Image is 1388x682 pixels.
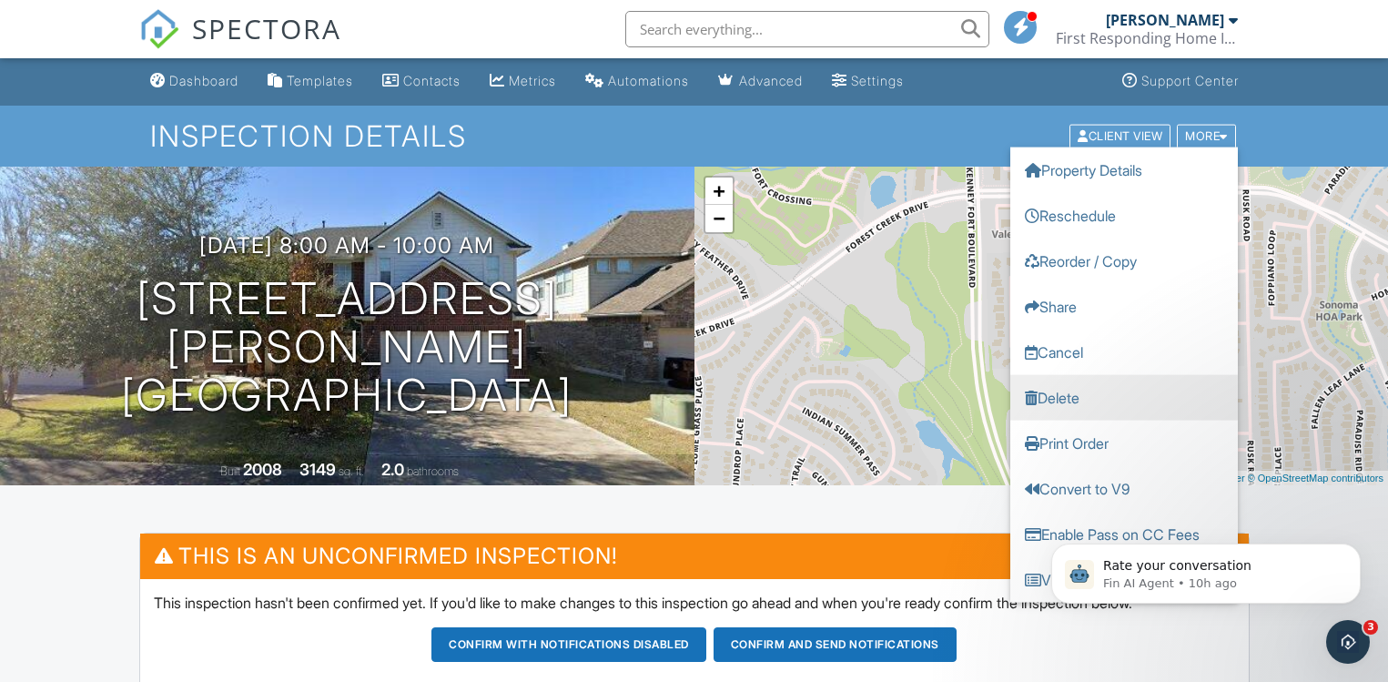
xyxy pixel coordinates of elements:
a: Metrics [482,65,563,98]
div: First Responding Home Inspections [1056,29,1238,47]
div: Metrics [509,73,556,88]
div: 2.0 [381,460,404,479]
div: Client View [1069,124,1170,148]
input: Search everything... [625,11,989,47]
a: Dashboard [143,65,246,98]
h1: Inspection Details [150,120,1237,152]
a: Zoom out [705,205,733,232]
a: Contacts [375,65,468,98]
a: Support Center [1115,65,1246,98]
a: Reorder / Copy [1010,238,1238,283]
button: Confirm with notifications disabled [431,627,706,662]
div: Settings [851,73,904,88]
img: The Best Home Inspection Software - Spectora [139,9,179,49]
a: Settings [825,65,911,98]
div: Support Center [1141,73,1239,88]
a: SPECTORA [139,25,341,63]
div: Automations [608,73,689,88]
div: Contacts [403,73,461,88]
h1: [STREET_ADDRESS][PERSON_NAME] [GEOGRAPHIC_DATA] [29,275,665,419]
a: Advanced [711,65,810,98]
span: 3 [1363,620,1378,635]
a: View Change Log [1010,556,1238,602]
a: Enable Pass on CC Fees [1010,511,1238,556]
div: More [1177,124,1236,148]
div: 3149 [299,460,336,479]
a: Convert to V9 [1010,465,1238,511]
h3: This is an Unconfirmed Inspection! [140,534,1249,578]
a: Client View [1068,128,1175,142]
div: | [1159,471,1388,486]
a: Cancel [1010,329,1238,374]
a: Templates [260,65,360,98]
a: Zoom in [705,178,733,205]
a: Automations (Basic) [578,65,696,98]
h3: [DATE] 8:00 am - 10:00 am [199,233,494,258]
div: Dashboard [169,73,238,88]
span: SPECTORA [192,9,341,47]
div: Templates [287,73,353,88]
div: [PERSON_NAME] [1106,11,1224,29]
a: Print Order [1010,420,1238,465]
span: bathrooms [407,464,459,478]
span: sq. ft. [339,464,364,478]
a: Reschedule [1010,192,1238,238]
span: Built [220,464,240,478]
a: Delete [1010,374,1238,420]
a: Share [1010,283,1238,329]
div: 2008 [243,460,282,479]
button: Confirm and send notifications [714,627,957,662]
iframe: Intercom notifications message [1024,505,1388,633]
div: Advanced [739,73,803,88]
iframe: Intercom live chat [1326,620,1370,664]
a: Property Details [1010,147,1238,192]
a: © OpenStreetMap contributors [1248,473,1383,484]
p: This inspection hasn't been confirmed yet. If you'd like to make changes to this inspection go ah... [154,593,1235,613]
